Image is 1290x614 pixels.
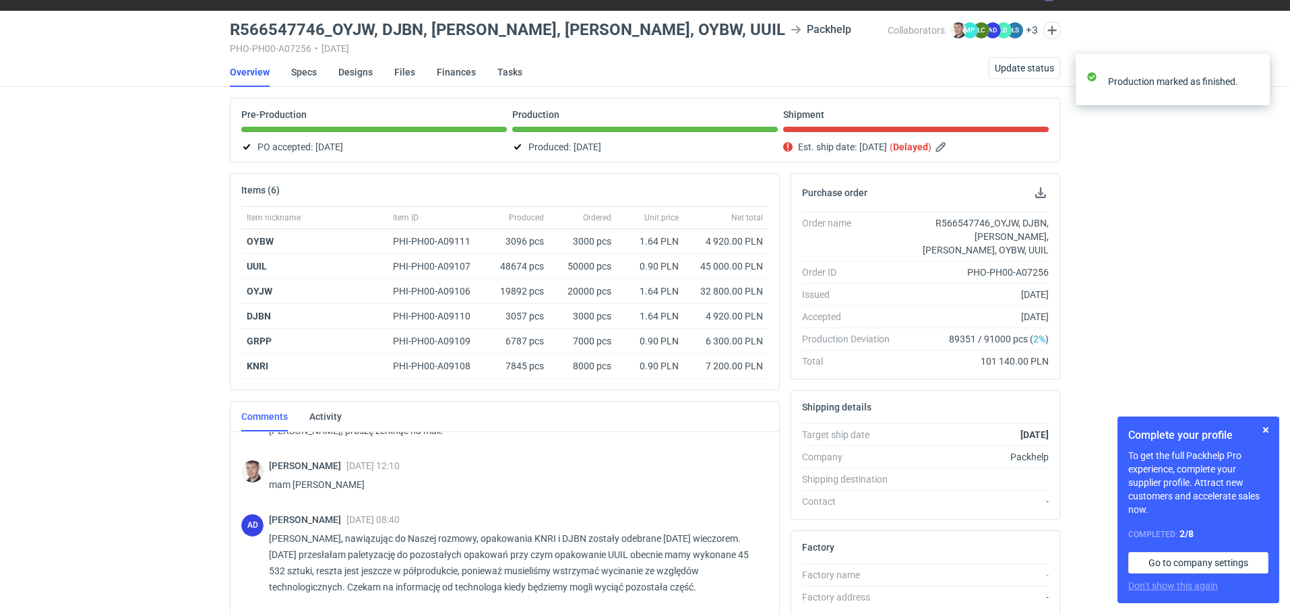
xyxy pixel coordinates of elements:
[622,334,679,348] div: 0.90 PLN
[928,142,931,152] em: )
[437,57,476,87] a: Finances
[783,109,824,120] p: Shipment
[1020,429,1049,440] strong: [DATE]
[802,450,900,464] div: Company
[783,139,1049,155] div: Est. ship date:
[802,310,900,324] div: Accepted
[934,139,950,155] button: Edit estimated shipping date
[644,212,679,223] span: Unit price
[989,57,1060,79] button: Update status
[1033,334,1045,344] span: 2%
[1128,579,1218,592] button: Don’t show this again
[973,22,989,38] figcaption: ŁC
[241,139,507,155] div: PO accepted:
[247,236,274,247] strong: OYBW
[802,428,900,441] div: Target ship date
[338,57,373,87] a: Designs
[995,63,1054,73] span: Update status
[489,304,549,329] div: 3057 pcs
[549,229,617,254] div: 3000 pcs
[689,259,763,273] div: 45 000.00 PLN
[802,472,900,486] div: Shipping destination
[900,450,1049,464] div: Packhelp
[890,142,893,152] em: (
[1128,552,1268,574] a: Go to company settings
[900,355,1049,368] div: 101 140.00 PLN
[1108,75,1250,88] div: Production marked as finished.
[489,229,549,254] div: 3096 pcs
[247,261,267,272] strong: UUIL
[689,284,763,298] div: 32 800.00 PLN
[900,216,1049,257] div: R566547746_OYJW, DJBN, [PERSON_NAME], [PERSON_NAME], OYBW, UUIL
[1007,22,1023,38] figcaption: ŁS
[489,254,549,279] div: 48674 pcs
[802,288,900,301] div: Issued
[241,402,288,431] a: Comments
[622,309,679,323] div: 1.64 PLN
[622,359,679,373] div: 0.90 PLN
[574,139,601,155] span: [DATE]
[888,25,945,36] span: Collaborators
[689,359,763,373] div: 7 200.00 PLN
[489,354,549,379] div: 7845 pcs
[230,22,785,38] h3: R566547746_OYJW, DJBN, GRPP, KNRI, OYBW, UUIL
[269,514,346,525] span: [PERSON_NAME]
[802,542,834,553] h2: Factory
[315,139,343,155] span: [DATE]
[802,568,900,582] div: Factory name
[1258,422,1274,438] button: Skip for now
[269,530,758,595] p: [PERSON_NAME], nawiązując do Naszej rozmowy, opakowania KNRI i DJBN zostały odebrane [DATE] wiecz...
[346,514,400,525] span: [DATE] 08:40
[900,266,1049,279] div: PHO-PH00-A07256
[622,259,679,273] div: 0.90 PLN
[689,334,763,348] div: 6 300.00 PLN
[791,22,851,38] div: Packhelp
[269,460,346,471] span: [PERSON_NAME]
[1179,528,1194,539] strong: 2 / 8
[900,590,1049,604] div: -
[1128,427,1268,443] h1: Complete your profile
[950,22,966,38] img: Maciej Sikora
[1250,74,1259,88] button: close
[802,266,900,279] div: Order ID
[549,279,617,304] div: 20000 pcs
[393,212,419,223] span: Item ID
[241,514,264,536] div: Anita Dolczewska
[241,109,307,120] p: Pre-Production
[497,57,522,87] a: Tasks
[549,354,617,379] div: 8000 pcs
[247,361,268,371] strong: KNRI
[309,402,342,431] a: Activity
[549,304,617,329] div: 3000 pcs
[509,212,544,223] span: Produced
[1128,527,1268,541] div: Completed:
[900,495,1049,508] div: -
[802,590,900,604] div: Factory address
[1033,185,1049,201] button: Download PO
[512,109,559,120] p: Production
[393,284,483,298] div: PHI-PH00-A09106
[230,43,888,54] div: PHO-PH00-A07256 [DATE]
[393,235,483,248] div: PHI-PH00-A09111
[802,216,900,257] div: Order name
[949,332,1049,346] span: 89351 / 91000 pcs ( )
[315,43,318,54] span: •
[893,142,928,152] strong: Delayed
[393,309,483,323] div: PHI-PH00-A09110
[247,212,301,223] span: Item nickname
[859,139,887,155] span: [DATE]
[241,460,264,483] img: Maciej Sikora
[291,57,317,87] a: Specs
[802,187,867,198] h2: Purchase order
[241,185,280,195] h2: Items (6)
[1128,449,1268,516] p: To get the full Packhelp Pro experience, complete your supplier profile. Attract new customers an...
[394,57,415,87] a: Files
[489,279,549,304] div: 19892 pcs
[689,235,763,248] div: 4 920.00 PLN
[241,514,264,536] figcaption: AD
[900,288,1049,301] div: [DATE]
[802,355,900,368] div: Total
[549,329,617,354] div: 7000 pcs
[995,22,1012,38] figcaption: ŁD
[583,212,611,223] span: Ordered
